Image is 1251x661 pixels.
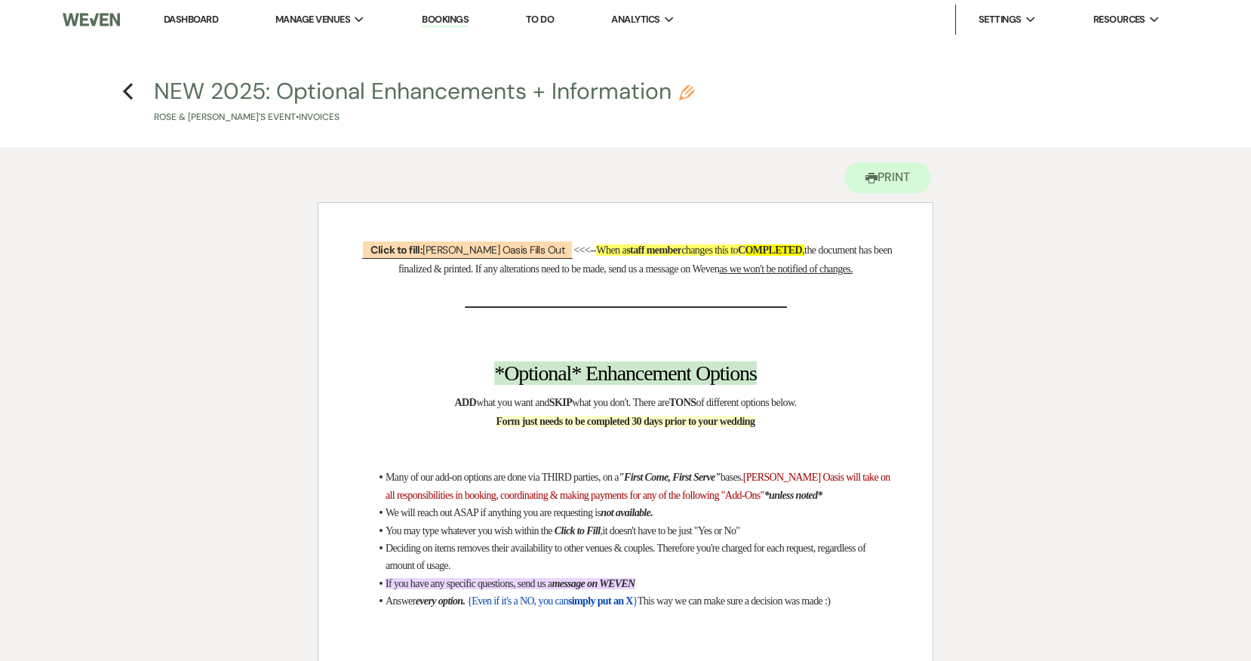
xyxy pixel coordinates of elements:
strong: OMPLETED [745,244,803,256]
span: Settings [979,12,1022,27]
span: of different options below. [696,397,796,408]
strong: TONS [669,397,696,408]
span: , [802,244,804,256]
em: every option. [416,595,466,607]
span: Answer [386,595,416,607]
span: You may type whatever you wish within the [386,525,552,536]
span: We will reach out ASAP if anything you are requesting is [386,507,601,518]
em: message on WEVEN [552,578,635,589]
span: [PERSON_NAME] Oasis will take on all responsibilities in booking, coordinating & making payments ... [386,472,893,500]
span: it doesn't have to be just "Yes or No" [602,525,739,536]
a: Bookings [422,13,469,27]
em: , [601,525,603,536]
img: Weven Logo [63,4,120,35]
span: Manage Venues [275,12,350,27]
span: If you have any specific questions, send us a [386,578,552,589]
span: Analytics [611,12,659,27]
span: Resources [1093,12,1145,27]
strong: C [738,244,745,256]
em: *unless noted* [764,490,822,501]
strong: SKIP [549,397,572,408]
span: *Optional* Enhancement [494,361,691,385]
u: as we won't be notified of changes. [719,263,853,275]
em: not available. [601,507,653,518]
strong: ADD [455,397,477,408]
span: {Even if it's a NO, you can [467,595,568,607]
em: "First Come, First Serve" [619,472,721,483]
button: NEW 2025: Optional Enhancements + InformationRose & [PERSON_NAME]'s Event•Invoices [154,80,694,125]
strong: staff member [626,244,681,256]
a: To Do [526,13,554,26]
strong: Form just needs to be completed 30 days prior to your wedding [496,416,755,427]
strong: simply put an X [568,595,633,607]
span: <<<-- [573,244,596,256]
span: Options [696,361,757,385]
button: Print [844,162,931,193]
span: [PERSON_NAME] Oasis Fills Out [361,240,573,259]
span: Many of our add-on options are done via THIRD parties, on a [386,472,619,483]
span: This way we can make sure a decision was made :) [638,595,830,607]
strong: _________________________________ [465,286,785,309]
span: } [633,595,638,607]
p: Rose & [PERSON_NAME]'s Event • Invoices [154,110,694,125]
span: When a [596,244,626,256]
span: changes this to [681,244,738,256]
span: Deciding on items removes their availability to other venues & couples. Therefore you're charged ... [386,543,868,571]
span: what you want and [476,397,549,408]
span: bases. [721,472,743,483]
b: Click to fill: [370,243,423,257]
span: what you don't. There are [572,397,669,408]
a: Dashboard [164,13,218,26]
em: Click to Fill [555,525,601,536]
